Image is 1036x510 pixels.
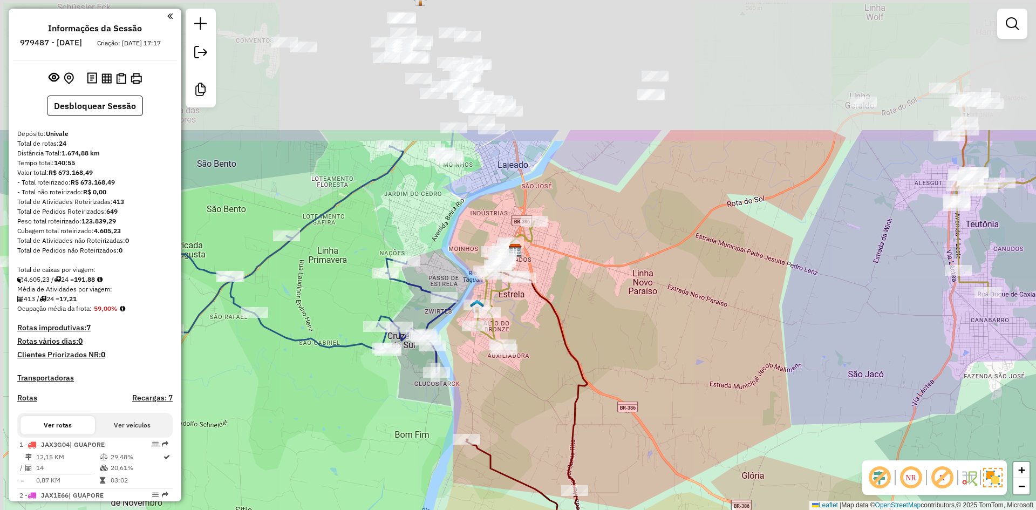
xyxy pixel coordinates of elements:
button: Visualizar Romaneio [114,71,128,86]
td: 29,48% [110,452,162,463]
div: Peso total roteirizado: [17,216,173,226]
strong: 59,00% [94,304,118,312]
span: + [1018,463,1025,477]
strong: R$ 0,00 [83,188,106,196]
a: Nova sessão e pesquisa [190,13,212,37]
span: JAX3G04 [41,440,70,448]
em: Opções [152,492,159,498]
a: Clique aqui para minimizar o painel [167,10,173,22]
div: Distância Total: [17,148,173,158]
div: Valor total: [17,168,173,178]
a: OpenStreetMap [875,501,921,509]
i: % de utilização da cubagem [100,465,108,471]
em: Média calculada utilizando a maior ocupação (%Peso ou %Cubagem) de cada rota da sessão. Rotas cro... [120,305,125,312]
span: | [840,501,841,509]
img: Fluxo de ruas [960,469,978,486]
i: Tempo total em rota [100,477,105,484]
div: Total de Atividades Roteirizadas: [17,197,173,207]
i: Total de rotas [39,296,46,302]
em: Opções [152,441,159,447]
button: Imprimir Rotas [128,71,144,86]
h4: Transportadoras [17,373,173,383]
strong: 123.839,29 [81,217,116,225]
div: Total de Atividades não Roteirizadas: [17,236,173,246]
div: Total de Pedidos não Roteirizados: [17,246,173,255]
h4: Rotas improdutivas: [17,323,173,332]
span: − [1018,479,1025,493]
strong: 0 [119,246,122,254]
h4: Rotas vários dias: [17,337,173,346]
td: 20,61% [110,463,162,473]
a: Exibir filtros [1001,13,1023,35]
strong: 7 [86,323,91,332]
strong: 649 [106,207,118,215]
button: Exibir sessão original [46,70,62,87]
strong: Univale [46,130,69,138]
td: = [19,475,25,486]
i: Total de Atividades [25,465,32,471]
img: Univale [508,243,522,257]
td: 12,15 KM [36,452,99,463]
button: Ver rotas [21,416,95,434]
span: Exibir rótulo [929,465,955,491]
i: Meta Caixas/viagem: 1,00 Diferença: 190,88 [97,276,103,283]
i: Total de Atividades [17,296,24,302]
strong: R$ 673.168,49 [71,178,115,186]
button: Ver veículos [95,416,169,434]
div: 4.605,23 / 24 = [17,275,173,284]
td: 03:02 [110,475,162,486]
div: Map data © contributors,© 2025 TomTom, Microsoft [809,501,1036,510]
button: Desbloquear Sessão [47,96,143,116]
i: Total de rotas [54,276,61,283]
strong: 140:55 [54,159,75,167]
i: Rota otimizada [163,454,170,460]
span: 1 - [19,440,105,448]
div: Total de Pedidos Roteirizados: [17,207,173,216]
div: - Total não roteirizado: [17,187,173,197]
strong: 4.605,23 [94,227,121,235]
a: Zoom in [1013,462,1030,478]
td: 0,87 KM [36,475,99,486]
strong: 1.674,88 km [62,149,100,157]
strong: 17,21 [59,295,77,303]
div: Criação: [DATE] 17:17 [93,38,165,48]
div: Depósito: [17,129,173,139]
div: Tempo total: [17,158,173,168]
span: | GUAPORE [69,491,104,499]
strong: 191,88 [74,275,95,283]
button: Centralizar mapa no depósito ou ponto de apoio [62,70,76,87]
h4: Recargas: 7 [132,393,173,403]
i: % de utilização do peso [100,454,108,460]
span: Ocultar NR [898,465,924,491]
span: Exibir deslocamento [867,465,892,491]
div: Total de rotas: [17,139,173,148]
div: Média de Atividades por viagem: [17,284,173,294]
strong: 413 [113,198,124,206]
span: Ocupação média da frota: [17,304,92,312]
a: Zoom out [1013,478,1030,494]
strong: 0 [78,336,83,346]
div: 413 / 24 = [17,294,173,304]
em: Rota exportada [162,441,168,447]
img: Estrela [470,299,484,313]
a: Leaflet [812,501,838,509]
span: JAX1E66 [41,491,69,499]
span: 2 - [19,491,104,499]
i: Distância Total [25,454,32,460]
a: Rotas [17,393,37,403]
strong: 24 [59,139,66,147]
strong: R$ 673.168,49 [49,168,93,176]
span: | GUAPORE [70,440,105,448]
h6: 979487 - [DATE] [20,38,82,47]
strong: 0 [125,236,129,244]
div: Cubagem total roteirizado: [17,226,173,236]
div: - Total roteirizado: [17,178,173,187]
em: Rota exportada [162,492,168,498]
td: 14 [36,463,99,473]
button: Visualizar relatório de Roteirização [99,71,114,85]
h4: Informações da Sessão [48,23,142,33]
h4: Clientes Priorizados NR: [17,350,173,359]
i: Cubagem total roteirizado [17,276,24,283]
a: Criar modelo [190,79,212,103]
